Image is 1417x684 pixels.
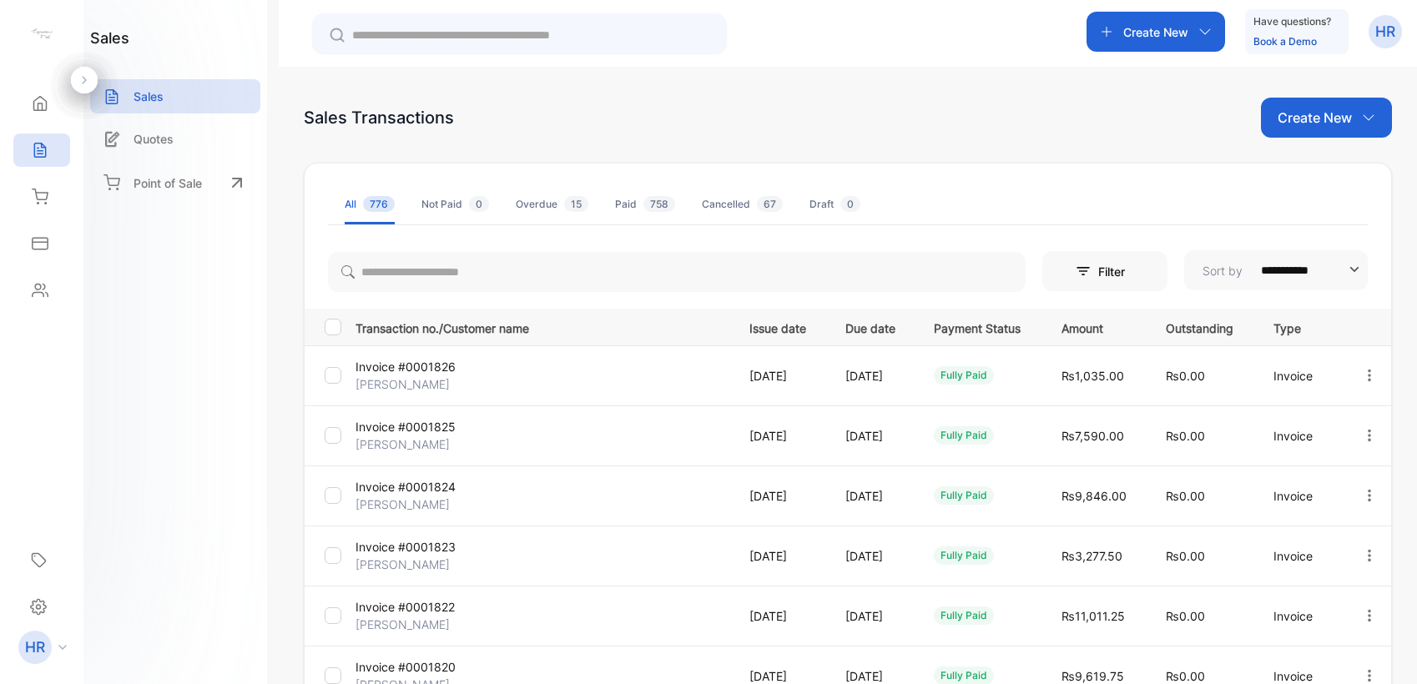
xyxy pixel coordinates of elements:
p: [DATE] [845,607,900,625]
p: Point of Sale [134,174,202,192]
span: 758 [643,196,675,212]
button: Filter [1042,251,1167,291]
div: fully paid [934,486,994,505]
p: Sales [134,88,164,105]
p: [DATE] [749,367,811,385]
span: ₨0.00 [1166,669,1205,683]
p: [PERSON_NAME] [356,556,480,573]
p: Invoice [1273,367,1327,385]
p: Sort by [1203,262,1243,279]
p: Issue date [749,316,811,337]
p: [DATE] [845,547,900,565]
span: ₨0.00 [1166,609,1205,623]
p: Type [1273,316,1327,337]
p: [DATE] [749,427,811,445]
span: ₨0.00 [1166,429,1205,443]
p: Amount [1061,316,1132,337]
p: [PERSON_NAME] [356,616,480,633]
p: Filter [1098,263,1135,280]
div: Paid [615,197,675,212]
span: ₨9,619.75 [1061,669,1124,683]
p: [DATE] [749,607,811,625]
span: ₨0.00 [1166,369,1205,383]
span: ₨0.00 [1166,489,1205,503]
p: [DATE] [845,427,900,445]
span: ₨3,277.50 [1061,549,1122,563]
p: Invoice #0001822 [356,598,480,616]
div: Draft [809,197,860,212]
div: fully paid [934,606,994,625]
span: 15 [564,196,588,212]
span: 67 [757,196,783,212]
button: Create New [1261,98,1392,138]
iframe: LiveChat chat widget [1347,614,1417,684]
p: Invoice #0001820 [356,658,480,676]
p: Have questions? [1253,13,1331,30]
a: Sales [90,79,260,113]
div: Sales Transactions [304,105,454,130]
p: HR [1375,21,1395,43]
p: [DATE] [845,367,900,385]
div: All [345,197,395,212]
span: ₨0.00 [1166,549,1205,563]
span: 0 [840,196,860,212]
a: Book a Demo [1253,35,1317,48]
p: Transaction no./Customer name [356,316,729,337]
div: Not Paid [421,197,489,212]
p: Invoice #0001823 [356,538,480,556]
span: ₨1,035.00 [1061,369,1124,383]
p: [PERSON_NAME] [356,495,480,513]
div: Cancelled [702,197,783,212]
p: [DATE] [845,487,900,505]
span: ₨11,011.25 [1061,609,1125,623]
div: Overdue [516,197,588,212]
div: fully paid [934,546,994,565]
p: Invoice [1273,547,1327,565]
p: [PERSON_NAME] [356,435,480,453]
p: Invoice [1273,607,1327,625]
p: Payment Status [934,316,1027,337]
span: 0 [469,196,489,212]
button: Create New [1087,12,1225,52]
p: Invoice [1273,427,1327,445]
p: Invoice [1273,487,1327,505]
a: Point of Sale [90,164,260,201]
p: Create New [1278,108,1352,128]
p: HR [25,636,45,658]
p: [DATE] [749,487,811,505]
p: [DATE] [749,547,811,565]
button: HR [1369,12,1402,52]
span: 776 [363,196,395,212]
p: Invoice #0001826 [356,358,480,375]
p: [PERSON_NAME] [356,375,480,393]
p: Outstanding [1166,316,1239,337]
a: Quotes [90,122,260,156]
img: logo [29,22,54,47]
h1: sales [90,27,129,49]
p: Invoice #0001825 [356,418,480,435]
span: ₨7,590.00 [1061,429,1124,443]
button: Sort by [1184,250,1368,290]
p: Due date [845,316,900,337]
div: fully paid [934,426,994,445]
div: fully paid [934,366,994,385]
p: Invoice #0001824 [356,478,480,495]
p: Quotes [134,130,174,148]
span: ₨9,846.00 [1061,489,1127,503]
p: Create New [1123,23,1188,41]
